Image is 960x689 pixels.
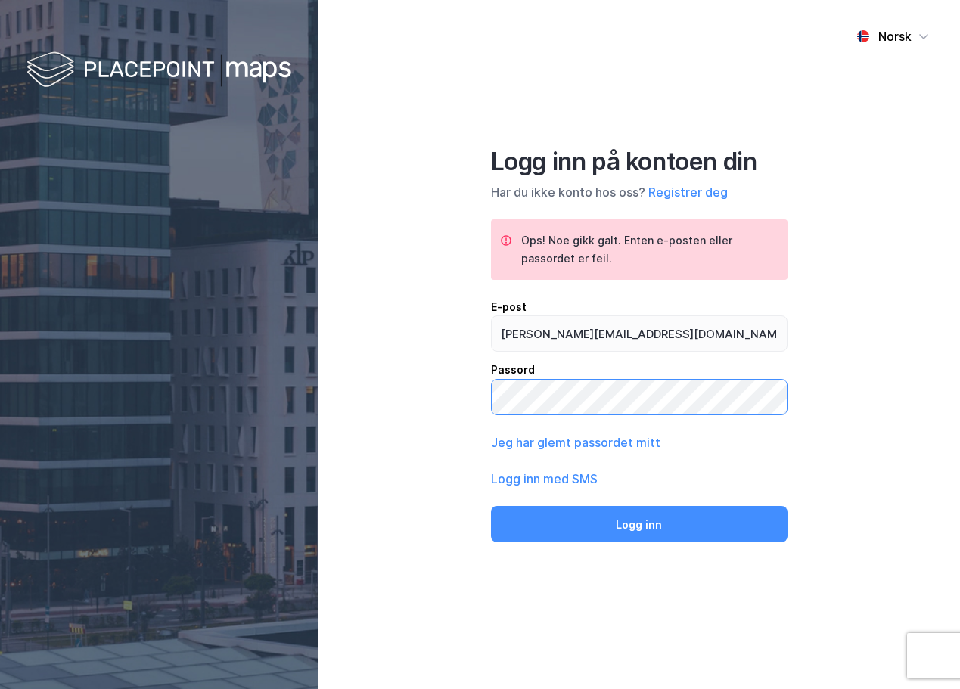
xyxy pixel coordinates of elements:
[491,147,788,177] div: Logg inn på kontoen din
[491,470,598,488] button: Logg inn med SMS
[884,616,960,689] div: Kontrollprogram for chat
[521,231,775,268] div: Ops! Noe gikk galt. Enten e-posten eller passordet er feil.
[491,433,660,452] button: Jeg har glemt passordet mitt
[26,48,291,93] img: logo-white.f07954bde2210d2a523dddb988cd2aa7.svg
[491,506,788,542] button: Logg inn
[884,616,960,689] iframe: Chat Widget
[878,27,912,45] div: Norsk
[648,183,728,201] button: Registrer deg
[491,183,788,201] div: Har du ikke konto hos oss?
[491,361,788,379] div: Passord
[491,298,788,316] div: E-post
